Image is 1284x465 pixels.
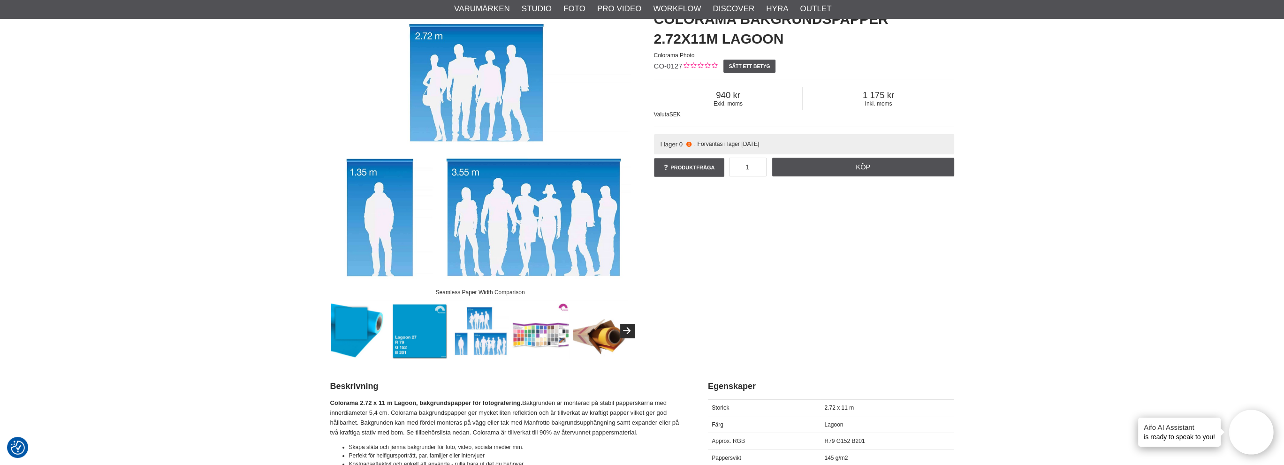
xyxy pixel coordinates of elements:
h2: Beskrivning [330,381,684,392]
span: R79 G152 B201 [824,438,865,444]
span: Exkl. moms [654,100,803,107]
img: Order the Colorama color chart to see the colors live [512,303,569,359]
h2: Egenskaper [708,381,954,392]
span: 1 175 [803,90,954,100]
img: Colorama Bakgrundspapper Lagoon, 2,72x11m [331,303,387,359]
a: Foto [563,3,585,15]
img: Revisit consent button [11,441,25,455]
li: Perfekt för helfigursporträtt, par, familjer eller intervjuer [349,451,684,460]
span: . Förväntas i lager [DATE] [694,141,760,147]
img: Supplied in robust packaging [573,303,630,359]
span: SEK [669,111,681,118]
a: Pro Video [597,3,641,15]
span: Färg [712,421,723,428]
span: 940 [654,90,803,100]
span: 2.72 x 11 m [824,404,854,411]
img: Lagoon 27 - Kalibrerad Monitor Adobe RGB 6500K [391,303,448,359]
button: Next [620,324,634,338]
p: Bakgrunden är monterad på stabil papperskärna med innerdiameter 5,4 cm. Colorama bakgrundspapper ... [330,398,684,437]
a: Outlet [800,3,831,15]
span: Inkl. moms [803,100,954,107]
i: Beställd [685,141,692,148]
span: I lager [660,141,677,148]
a: Discover [713,3,754,15]
a: Sätt ett betyg [723,60,775,73]
h4: Aifo AI Assistant [1144,422,1215,432]
li: Skapa släta och jämna bakgrunder för foto, video, sociala medier mm. [349,443,684,451]
a: Köp [772,158,954,176]
a: Varumärken [454,3,510,15]
span: 0 [679,141,683,148]
a: Workflow [653,3,701,15]
div: is ready to speak to you! [1138,418,1221,447]
div: Seamless Paper Width Comparison [428,284,532,300]
span: 145 g/m2 [824,455,848,461]
span: Approx. RGB [712,438,745,444]
span: Storlek [712,404,729,411]
span: Valuta [654,111,669,118]
h1: Colorama Bakgrundspapper 2.72x11m Lagoon [654,9,954,49]
strong: Colorama 2.72 x 11 m Lagoon, bakgrundspapper för fotografering. [330,399,523,406]
a: Studio [522,3,552,15]
span: Pappersvikt [712,455,741,461]
div: Kundbetyg: 0 [682,61,717,71]
span: Colorama Photo [654,52,695,59]
img: Seamless Paper Width Comparison [452,303,509,359]
a: Produktfråga [654,158,724,177]
a: Hyra [766,3,788,15]
button: Samtyckesinställningar [11,439,25,456]
span: Lagoon [824,421,843,428]
span: CO-0127 [654,62,683,70]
